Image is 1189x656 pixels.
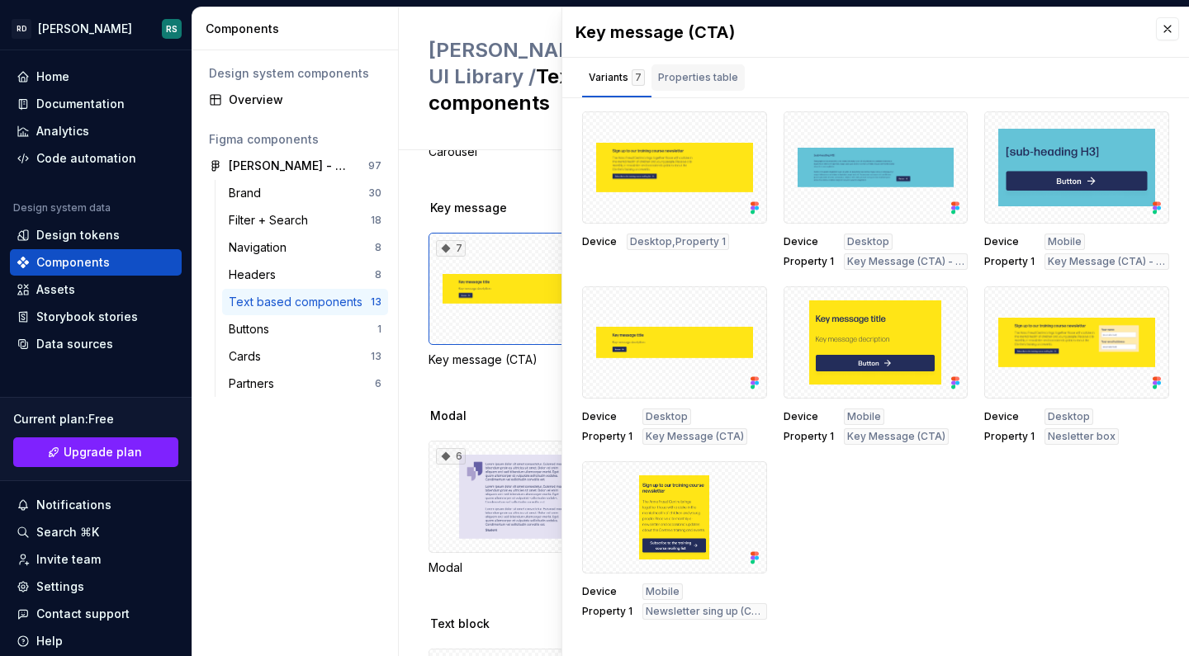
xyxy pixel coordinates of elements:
div: Modal [429,559,612,576]
a: Text based components13 [222,289,388,315]
div: 97 [368,159,381,172]
div: Design system data [13,201,111,215]
span: Device [984,235,1035,248]
span: Device [582,235,617,248]
a: Home [10,64,182,90]
span: Device [582,410,632,423]
span: Property 1 [984,255,1035,268]
a: [PERSON_NAME] - Master UI Library97 [202,153,388,179]
a: Navigation8 [222,234,388,261]
div: 8 [375,268,381,281]
div: 8 [375,241,381,254]
div: Headers [229,267,282,283]
div: Partners [229,375,281,392]
div: Design system components [209,65,381,82]
a: Brand30 [222,180,388,206]
div: Cards [229,348,268,365]
a: Partners6 [222,370,388,397]
span: Key Message (CTA) [646,430,744,443]
a: Storybook stories [10,304,182,330]
button: Notifications [10,492,182,518]
div: Storybook stories [36,309,138,325]
span: [PERSON_NAME] - Master UI Library / [429,38,686,88]
a: Design tokens [10,222,182,248]
span: Nesletter box [1048,430,1116,443]
div: Variants [589,69,645,86]
div: Invite team [36,551,101,568]
div: 18 [371,214,381,227]
div: Figma components [209,131,381,148]
a: Components [10,249,182,276]
span: Property 1 [582,605,632,618]
div: 30 [368,186,381,200]
a: Headers8 [222,262,388,288]
a: Settings [10,573,182,600]
div: [PERSON_NAME] - Master UI Library [229,158,352,174]
div: Assets [36,281,75,298]
a: Buttons1 [222,316,388,342]
div: Components [206,21,391,37]
div: Key message (CTA) [429,352,612,368]
div: 1 [377,323,381,336]
span: Device [984,410,1035,423]
div: Filter + Search [229,212,315,229]
span: Desktop [847,235,889,248]
span: Upgrade plan [64,444,142,460]
span: Desktop [1048,410,1090,423]
div: Components [36,254,110,271]
div: Contact support [36,606,130,622]
span: Property 1 [582,430,632,443]
a: Code automation [10,145,182,172]
a: Analytics [10,118,182,144]
span: Mobile [646,585,680,598]
div: Carousel [429,144,612,160]
a: Cards13 [222,343,388,370]
button: RD[PERSON_NAME]RS [3,11,188,46]
div: Text based components [229,294,369,310]
div: Search ⌘K [36,524,99,540]
span: Key Message (CTA) [847,430,945,443]
div: Properties table [658,69,738,86]
div: [PERSON_NAME] [38,21,132,37]
div: Overview [229,92,381,108]
a: Filter + Search18 [222,207,388,234]
span: Device [784,235,834,248]
div: Brand [229,185,268,201]
div: Data sources [36,336,113,352]
span: Desktop,Property 1 [630,235,726,248]
button: Help [10,628,182,654]
button: Search ⌘K [10,519,182,545]
div: Code automation [36,150,136,167]
div: RS [166,22,178,35]
a: Data sources [10,331,182,357]
div: Current plan : Free [13,411,178,427]
span: Property 1 [984,430,1035,443]
a: Invite team [10,546,182,573]
div: 7Key message (CTA) [429,233,612,368]
a: Overview [202,87,388,113]
span: Device [784,410,834,423]
a: Documentation [10,91,182,117]
div: Notifications [36,497,111,513]
div: 13 [371,350,381,363]
span: Newsletter sing up (CTA) [646,605,764,618]
div: 7 [632,69,645,86]
span: Mobile [847,410,881,423]
span: Key message [430,200,507,216]
a: Upgrade plan [13,437,178,467]
span: Mobile [1048,235,1082,248]
div: Documentation [36,96,125,112]
a: Assets [10,276,182,303]
div: 6Modal [429,441,612,576]
div: Buttons [229,321,276,337]
div: 13 [371,295,381,309]
span: Property 1 [784,255,834,268]
h2: Text based components [429,37,697,116]
div: 6 [436,448,466,465]
div: RD [12,19,31,39]
div: 7 [436,240,466,257]
div: 6 [375,377,381,390]
div: Home [36,68,69,85]
span: Text block [430,616,490,632]
span: Key Message (CTA) - Update 1 [847,255,965,268]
